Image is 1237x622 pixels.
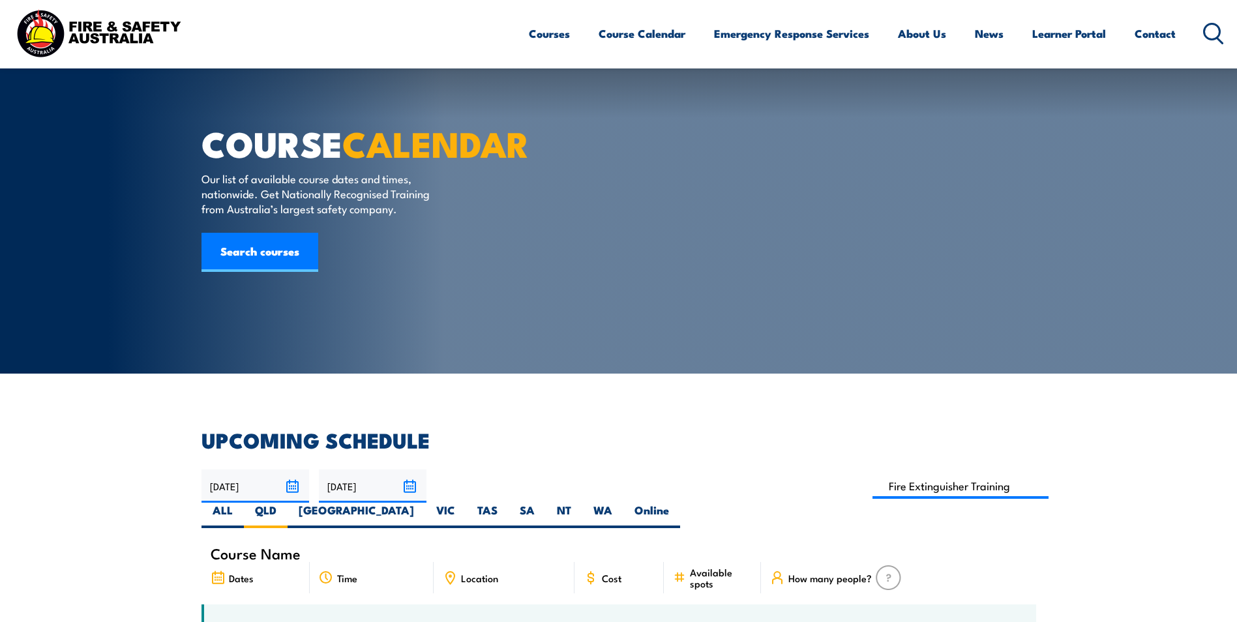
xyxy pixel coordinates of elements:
label: TAS [466,503,509,528]
a: Course Calendar [599,16,685,51]
span: Cost [602,572,621,584]
a: Courses [529,16,570,51]
a: About Us [898,16,946,51]
span: Dates [229,572,254,584]
a: Learner Portal [1032,16,1106,51]
span: Course Name [211,548,301,559]
label: VIC [425,503,466,528]
span: How many people? [788,572,872,584]
label: ALL [201,503,244,528]
label: NT [546,503,582,528]
label: [GEOGRAPHIC_DATA] [288,503,425,528]
h1: COURSE [201,128,524,158]
label: WA [582,503,623,528]
a: Search courses [201,233,318,272]
a: Emergency Response Services [714,16,869,51]
h2: UPCOMING SCHEDULE [201,430,1036,449]
strong: CALENDAR [342,115,529,170]
a: Contact [1135,16,1176,51]
span: Location [461,572,498,584]
label: QLD [244,503,288,528]
span: Time [337,572,357,584]
a: News [975,16,1004,51]
span: Available spots [690,567,752,589]
p: Our list of available course dates and times, nationwide. Get Nationally Recognised Training from... [201,171,440,216]
input: To date [319,469,426,503]
label: SA [509,503,546,528]
input: From date [201,469,309,503]
input: Search Course [872,473,1049,499]
label: Online [623,503,680,528]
